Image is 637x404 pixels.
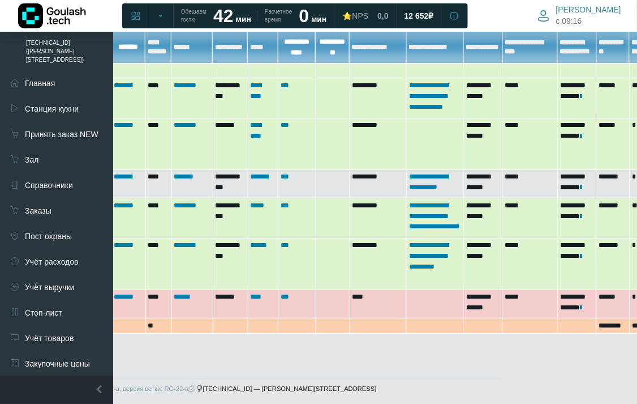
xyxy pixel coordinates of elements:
[556,15,582,27] span: c 09:16
[18,3,86,28] img: Логотип компании Goulash.tech
[174,6,334,26] a: Обещаем гостю 42 мин Расчетное время 0 мин
[343,11,369,21] div: ⭐
[398,6,441,26] a: 12 652 ₽
[556,5,621,15] span: [PERSON_NAME]
[429,11,434,21] span: ₽
[531,2,628,29] button: [PERSON_NAME] c 09:16
[68,385,197,392] span: donatello RG-22-a, версия ветки: RG-22-a
[181,8,206,24] span: Обещаем гостю
[352,11,369,20] span: NPS
[265,8,292,24] span: Расчетное время
[311,15,326,24] span: мин
[299,6,309,26] strong: 0
[213,6,234,26] strong: 42
[377,11,388,21] span: 0,0
[336,6,395,26] a: ⭐NPS 0,0
[404,11,429,21] span: 12 652
[236,15,251,24] span: мин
